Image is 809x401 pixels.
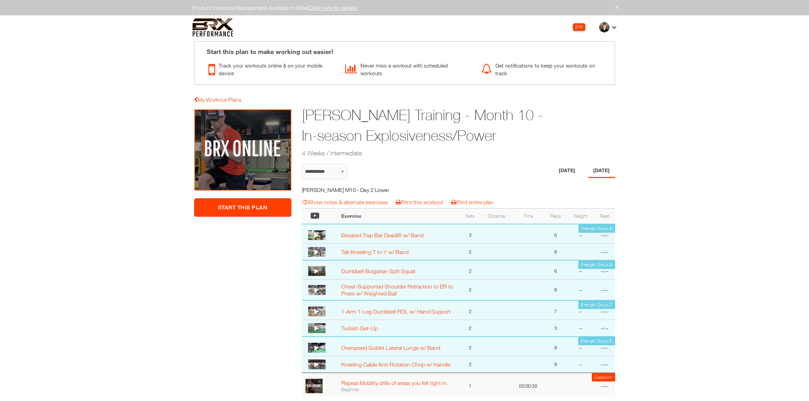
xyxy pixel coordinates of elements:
[567,337,594,356] td: --
[579,224,615,233] td: Strength Group A
[460,244,481,260] td: 2
[544,337,567,356] td: 8
[194,198,292,217] a: Start This Plan
[616,3,619,10] a: X
[544,244,567,260] td: 8
[460,337,481,356] td: 2
[302,199,388,205] a: Show notes & alternate exercises
[481,208,512,224] th: Distance
[567,224,594,244] td: --
[460,356,481,373] td: 2
[341,386,456,393] div: Beginner
[194,97,242,103] a: My Workout Plans
[594,260,615,280] td: --:--
[544,279,567,300] td: 8
[341,325,378,331] a: Turkish Get-Up
[588,164,615,178] li: Day 2
[567,260,594,280] td: --
[460,320,481,337] td: 2
[594,320,615,337] td: --:--
[512,208,544,224] th: Time
[544,356,567,373] td: 8
[512,373,544,396] td: 00:00:30
[594,356,615,373] td: --:--
[573,23,585,31] div: 210
[578,337,615,345] td: Strength Group D
[567,208,594,224] th: Weight
[308,360,326,369] img: thumbnail.png
[341,283,453,296] a: Chest-Supported Shoulder Retraction to ER to Press w/ Weighted Ball
[544,260,567,280] td: 6
[460,208,481,224] th: Sets
[338,208,460,224] th: Exercise
[481,60,607,77] div: Get notifications to keep your workouts on track
[341,232,423,238] a: Elevated Trap Bar Deadlift w/ Band
[451,199,494,205] a: Print entire plan
[460,279,481,300] td: 2
[341,345,440,351] a: Overspeed Goblet Lateral Lunge w/ Band
[308,343,326,353] img: thumbnail.png
[209,60,335,77] div: Track your workouts online & on your mobile device
[567,300,594,320] td: --
[567,279,594,300] td: --
[341,380,448,386] a: Repeat Mobility drills of areas you felt tight in.
[341,308,451,315] a: 1-Arm 1-Leg Dumbbell RDL w/ Hand Support
[544,224,567,244] td: 6
[308,247,326,257] img: thumbnail.png
[305,379,323,393] img: profile.PNG
[302,105,561,146] h1: [PERSON_NAME] Training - Month 10 - In-season Explosiveness/Power
[594,224,615,244] td: --:--
[578,301,615,309] td: Strength Group C
[592,373,615,381] td: Cooldown
[308,266,326,276] img: thumbnail.png
[200,42,609,56] div: Start this plan to make working out easier!
[460,373,481,396] td: 1
[341,268,415,274] a: Dumbbell Bulgarian Split Squat
[544,320,567,337] td: 3
[544,300,567,320] td: 7
[594,373,615,396] td: --:--
[341,361,450,368] a: Kneeling Cable Anti-Rotation Chop w/ Handle
[567,320,594,337] td: --
[396,199,443,205] a: Print this workout
[302,186,426,194] h5: [PERSON_NAME] M10 - Day 2 Lower
[308,323,326,333] img: thumbnail.png
[345,60,471,77] div: Never miss a workout with scheduled workouts
[192,18,234,37] img: 6f7da32581c89ca25d665dc3aae533e4f14fe3ef_original.svg
[594,208,615,224] th: Rest
[302,149,561,157] h2: 4 Weeks / Intermediate
[554,164,581,178] li: Day 1
[594,300,615,320] td: --:--
[544,208,567,224] th: Reps
[460,300,481,320] td: 2
[187,3,622,12] div: Product Inventory Management Available in Beta!
[567,356,594,373] td: --
[194,109,292,191] img: Ethan LeCureux Training - Month 10 - In-season Explosiveness/Power
[308,230,326,240] img: thumbnail.png
[309,5,358,11] a: Click here for details.
[594,337,615,356] td: --:--
[308,307,326,316] img: thumbnail.png
[308,285,326,295] img: thumbnail.png
[594,244,615,260] td: --:--
[599,22,610,32] img: thumb.jpg
[341,249,409,255] a: Tall-Kneeling T to Y w/ Band
[460,260,481,280] td: 2
[578,261,615,269] td: Strength Group B
[594,279,615,300] td: --:--
[460,224,481,244] td: 3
